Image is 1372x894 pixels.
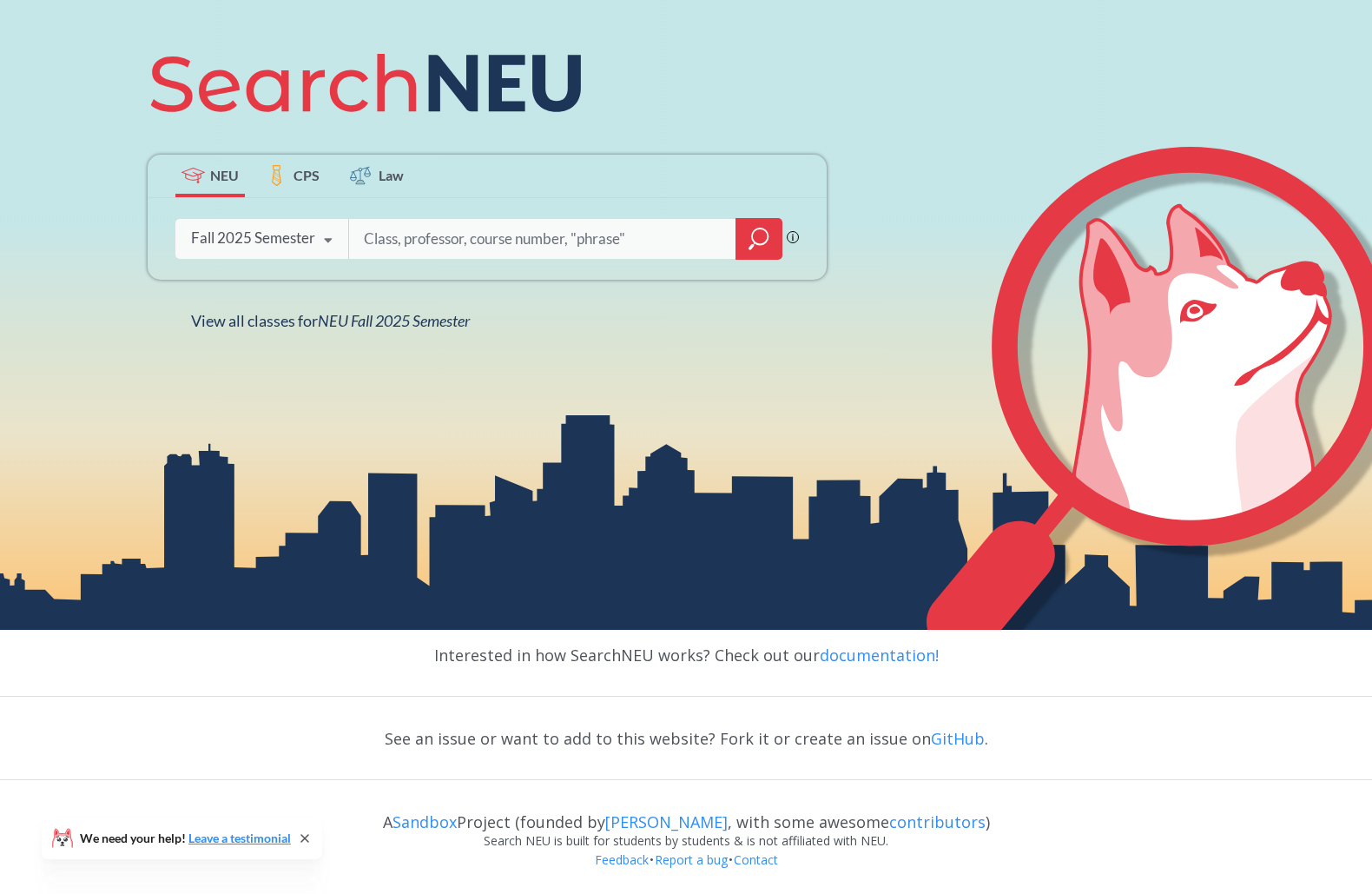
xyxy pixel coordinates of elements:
a: Report a bug [654,851,729,868]
a: Contact [733,851,779,868]
span: Law [379,165,404,185]
a: documentation! [820,645,939,666]
a: contributors [889,811,986,832]
input: Class, professor, course number, "phrase" [362,221,723,257]
span: NEU [210,165,239,185]
a: [PERSON_NAME] [605,811,728,832]
a: Sandbox [392,811,457,832]
a: GitHub [931,728,985,749]
svg: magnifying glass [749,227,769,251]
a: Feedback [594,851,650,868]
span: NEU Fall 2025 Semester [318,311,470,330]
span: View all classes for [191,311,470,330]
div: magnifying glass [735,218,782,260]
div: Fall 2025 Semester [191,228,315,248]
span: CPS [294,165,320,185]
